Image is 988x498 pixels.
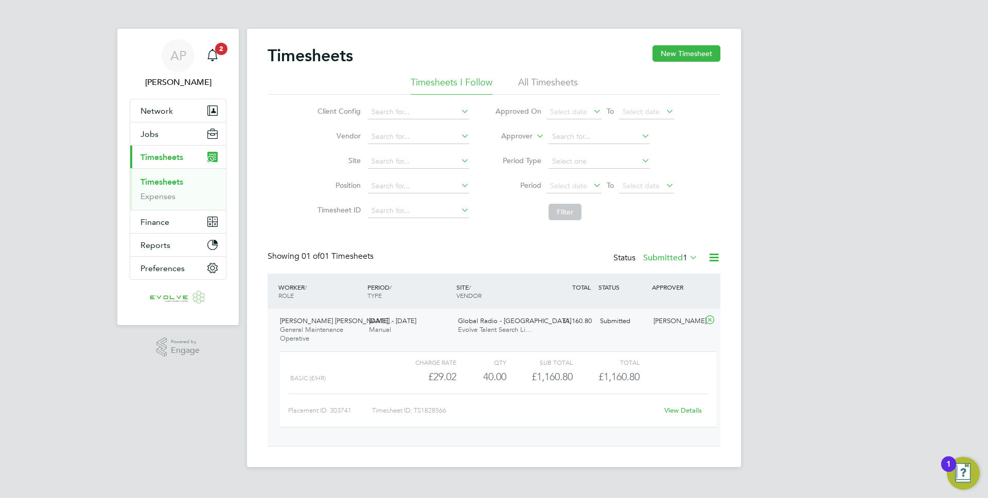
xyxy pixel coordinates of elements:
[368,204,469,218] input: Search for...
[368,105,469,119] input: Search for...
[649,278,703,296] div: APPROVER
[643,253,698,263] label: Submitted
[215,43,227,55] span: 2
[458,325,532,334] span: Evolve Talent Search Li…
[458,316,571,325] span: Global Radio - [GEOGRAPHIC_DATA]
[596,278,649,296] div: STATUS
[390,283,392,291] span: /
[367,291,382,299] span: TYPE
[280,316,395,325] span: [PERSON_NAME] [PERSON_NAME]…
[368,154,469,169] input: Search for...
[506,356,573,368] div: Sub Total
[946,464,951,477] div: 1
[549,130,650,144] input: Search for...
[456,368,506,385] div: 40.00
[518,76,578,95] li: All Timesheets
[130,122,226,145] button: Jobs
[368,130,469,144] input: Search for...
[130,39,226,88] a: AP[PERSON_NAME]
[170,49,186,62] span: AP
[623,107,660,116] span: Select date
[390,368,456,385] div: £29.02
[314,205,361,215] label: Timesheet ID
[649,313,703,330] div: [PERSON_NAME]
[302,251,320,261] span: 01 of
[140,152,183,162] span: Timesheets
[130,168,226,210] div: Timesheets
[288,402,372,419] div: Placement ID: 303741
[140,106,173,116] span: Network
[372,402,658,419] div: Timesheet ID: TS1828566
[390,356,456,368] div: Charge rate
[664,406,702,415] a: View Details
[368,179,469,193] input: Search for...
[652,45,720,62] button: New Timesheet
[369,316,416,325] span: [DATE] - [DATE]
[130,234,226,256] button: Reports
[506,368,573,385] div: £1,160.80
[302,251,374,261] span: 01 Timesheets
[268,251,376,262] div: Showing
[495,106,541,116] label: Approved On
[171,346,200,355] span: Engage
[117,29,239,325] nav: Main navigation
[486,131,533,141] label: Approver
[171,337,200,346] span: Powered by
[947,457,980,490] button: Open Resource Center, 1 new notification
[549,154,650,169] input: Select one
[550,181,587,190] span: Select date
[140,240,170,250] span: Reports
[150,290,206,307] img: evolve-talent-logo-retina.png
[454,278,543,305] div: SITE
[140,129,158,139] span: Jobs
[573,356,639,368] div: Total
[130,76,226,88] span: Anthony Perrin
[140,191,175,201] a: Expenses
[613,251,700,265] div: Status
[369,325,391,334] span: Manual
[314,131,361,140] label: Vendor
[280,325,343,343] span: General Maintenance Operative
[572,283,591,291] span: TOTAL
[495,181,541,190] label: Period
[495,156,541,165] label: Period Type
[596,313,649,330] div: Submitted
[140,177,183,187] a: Timesheets
[411,76,492,95] li: Timesheets I Follow
[683,253,687,263] span: 1
[604,179,617,192] span: To
[156,337,200,357] a: Powered byEngage
[268,45,353,66] h2: Timesheets
[598,370,640,383] span: £1,160.80
[549,204,581,220] button: Filter
[140,217,169,227] span: Finance
[130,257,226,279] button: Preferences
[542,313,596,330] div: £1,160.80
[305,283,307,291] span: /
[130,146,226,168] button: Timesheets
[202,39,223,72] a: 2
[314,106,361,116] label: Client Config
[623,181,660,190] span: Select date
[365,278,454,305] div: PERIOD
[456,291,482,299] span: VENDOR
[140,263,185,273] span: Preferences
[604,104,617,118] span: To
[550,107,587,116] span: Select date
[130,210,226,233] button: Finance
[314,156,361,165] label: Site
[276,278,365,305] div: WORKER
[290,375,326,382] span: Basic (£/HR)
[469,283,471,291] span: /
[314,181,361,190] label: Position
[130,290,226,307] a: Go to home page
[456,356,506,368] div: QTY
[278,291,294,299] span: ROLE
[130,99,226,122] button: Network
